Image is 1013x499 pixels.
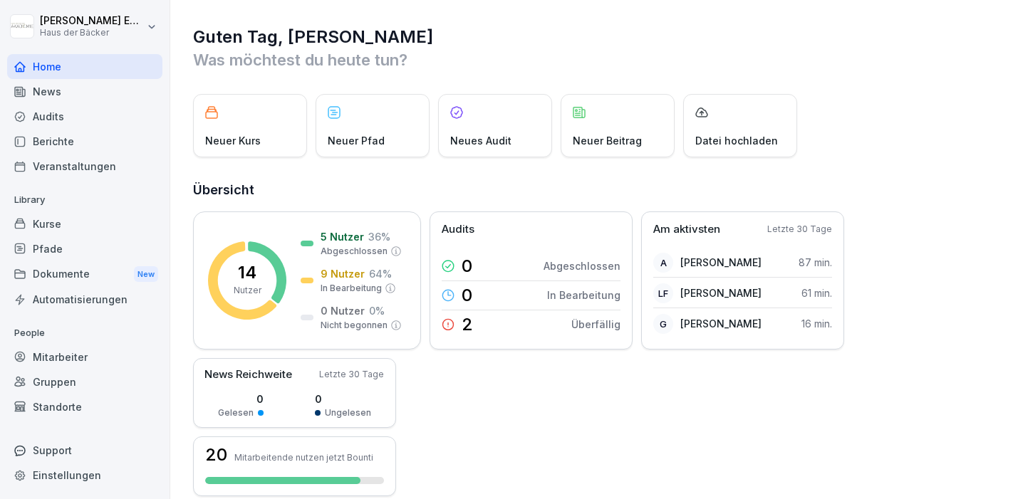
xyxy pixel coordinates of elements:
p: Neues Audit [450,133,511,148]
p: [PERSON_NAME] Ehlerding [40,15,144,27]
p: 16 min. [801,316,832,331]
a: News [7,79,162,104]
p: Abgeschlossen [544,258,620,273]
p: 61 min. [801,285,832,300]
a: Standorte [7,394,162,419]
p: 5 Nutzer [321,229,364,244]
p: 9 Nutzer [321,266,365,281]
p: 87 min. [799,255,832,270]
p: [PERSON_NAME] [680,255,762,270]
p: In Bearbeitung [321,282,382,295]
p: In Bearbeitung [547,288,620,303]
h1: Guten Tag, [PERSON_NAME] [193,26,992,48]
p: Nicht begonnen [321,319,388,332]
div: Support [7,438,162,463]
p: Haus der Bäcker [40,28,144,38]
p: Library [7,189,162,211]
p: 0 [218,392,264,406]
p: 14 [238,264,256,281]
a: Gruppen [7,369,162,394]
p: 0 [462,287,472,304]
p: Neuer Beitrag [573,133,642,148]
h2: Übersicht [193,180,992,200]
p: 0 [462,258,472,275]
p: Nutzer [234,284,261,297]
p: 0 Nutzer [321,303,365,318]
h3: 20 [205,446,227,463]
p: People [7,322,162,345]
a: DokumenteNew [7,261,162,288]
p: Gelesen [218,406,254,419]
p: Letzte 30 Tage [767,223,832,236]
div: Dokumente [7,261,162,288]
p: Mitarbeitende nutzen jetzt Bounti [234,452,373,463]
p: Neuer Pfad [328,133,385,148]
p: Am aktivsten [653,221,720,238]
p: Letzte 30 Tage [319,368,384,381]
a: Veranstaltungen [7,154,162,179]
div: New [134,266,158,283]
a: Kurse [7,211,162,236]
p: Was möchtest du heute tun? [193,48,992,71]
p: [PERSON_NAME] [680,285,762,300]
a: Pfade [7,236,162,261]
a: Einstellungen [7,463,162,488]
div: G [653,314,673,334]
a: Audits [7,104,162,129]
p: News Reichweite [204,367,292,383]
a: Mitarbeiter [7,345,162,369]
p: 0 [315,392,371,406]
p: Neuer Kurs [205,133,261,148]
p: 36 % [368,229,390,244]
p: Überfällig [571,317,620,332]
p: Ungelesen [325,406,371,419]
a: Automatisierungen [7,287,162,312]
p: Datei hochladen [695,133,778,148]
a: Home [7,54,162,79]
p: 2 [462,316,473,333]
div: LF [653,283,673,303]
p: 64 % [369,266,392,281]
a: Berichte [7,129,162,154]
p: [PERSON_NAME] [680,316,762,331]
p: Abgeschlossen [321,245,388,258]
p: 0 % [369,303,385,318]
p: Audits [442,221,474,238]
div: A [653,253,673,273]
